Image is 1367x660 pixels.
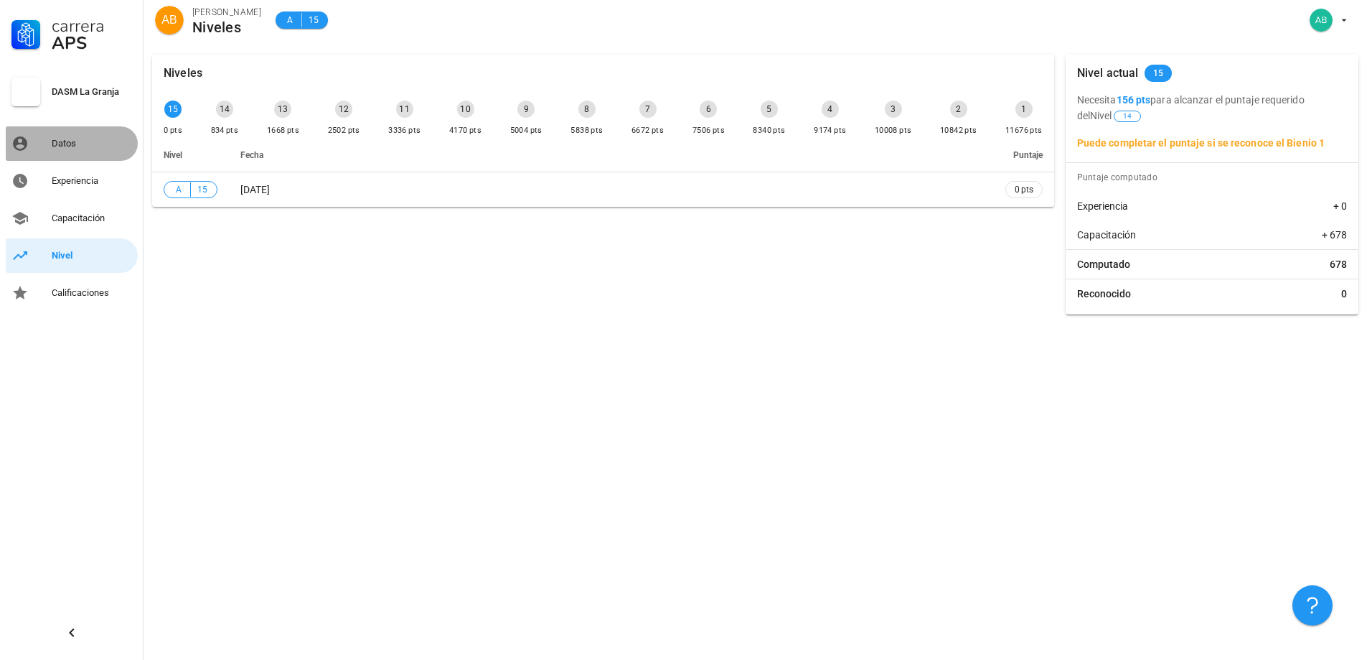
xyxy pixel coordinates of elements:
a: Datos [6,126,138,161]
div: 4 [822,101,839,118]
div: 5 [761,101,778,118]
div: Experiencia [52,175,132,187]
div: DASM La Granja [52,86,132,98]
div: Nivel [52,250,132,261]
div: 9 [517,101,535,118]
div: Puntaje computado [1071,163,1358,192]
div: avatar [1310,9,1333,32]
span: Nivel [164,150,182,160]
div: 10008 pts [875,124,912,138]
div: 4170 pts [449,124,481,138]
div: Datos [52,138,132,149]
div: 3 [885,101,902,118]
div: 8 [578,101,596,118]
div: 7 [639,101,657,118]
div: Niveles [164,55,202,92]
span: A [284,13,296,27]
div: 1 [1015,101,1033,118]
a: Experiencia [6,164,138,198]
div: 15 [164,101,182,118]
div: Nivel actual [1077,55,1139,92]
span: A [173,182,184,197]
span: + 678 [1322,228,1347,242]
a: Nivel [6,238,138,273]
div: Capacitación [52,213,132,224]
span: 14 [1123,111,1132,121]
div: 10842 pts [940,124,977,138]
span: [DATE] [240,184,270,195]
span: Experiencia [1077,199,1128,213]
div: 10 [457,101,474,118]
div: 11 [396,101,413,118]
p: Necesita para alcanzar el puntaje requerido del [1077,92,1347,124]
a: Capacitación [6,201,138,236]
span: 15 [308,13,319,27]
div: Calificaciones [52,287,132,299]
div: 7506 pts [692,124,725,138]
div: [PERSON_NAME] [192,5,261,19]
div: 6672 pts [631,124,664,138]
div: 9174 pts [814,124,846,138]
div: 11676 pts [1005,124,1043,138]
div: 8340 pts [753,124,785,138]
div: 2502 pts [328,124,360,138]
div: 1668 pts [267,124,299,138]
th: Nivel [152,138,229,172]
div: 12 [335,101,352,118]
div: 2 [950,101,967,118]
span: + 0 [1333,199,1347,213]
span: 15 [197,182,208,197]
span: 15 [1153,65,1164,82]
div: 5004 pts [510,124,542,138]
span: 678 [1330,257,1347,271]
span: Reconocido [1077,287,1131,301]
div: 834 pts [211,124,239,138]
div: 5838 pts [570,124,603,138]
th: Puntaje [994,138,1054,172]
div: 3336 pts [388,124,421,138]
span: Puntaje [1013,150,1043,160]
div: Carrera [52,17,132,34]
div: 14 [216,101,233,118]
span: Fecha [240,150,263,160]
span: AB [161,6,177,34]
th: Fecha [229,138,994,172]
div: 13 [274,101,291,118]
span: 0 [1341,287,1347,301]
div: 0 pts [164,124,182,138]
b: Puede completar el puntaje si se reconoce el Bienio 1 [1077,137,1325,149]
span: Nivel [1090,110,1142,121]
b: 156 pts [1117,94,1151,106]
span: Computado [1077,257,1130,271]
span: 0 pts [1015,182,1033,197]
div: APS [52,34,132,52]
div: avatar [155,6,184,34]
span: Capacitación [1077,228,1136,242]
div: 6 [700,101,717,118]
a: Calificaciones [6,276,138,310]
div: Niveles [192,19,261,35]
